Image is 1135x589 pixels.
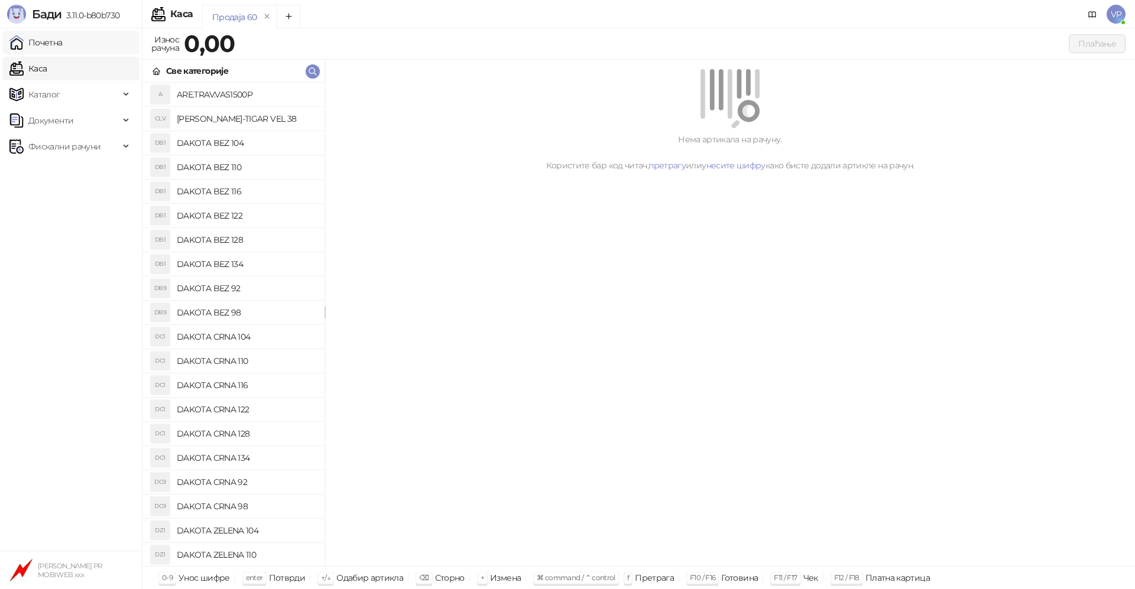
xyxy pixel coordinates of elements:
div: Измена [490,570,521,585]
h4: DAKOTA BEZ 122 [177,206,315,225]
div: DB9 [151,279,170,298]
h4: DAKOTA CRNA 92 [177,473,315,492]
div: Одабир артикла [336,570,403,585]
span: Бади [32,7,61,21]
button: Add tab [277,5,300,28]
div: DC1 [151,376,170,395]
div: grid [142,83,325,566]
h4: DAKOTA BEZ 128 [177,230,315,249]
span: + [481,573,484,582]
h4: DAKOTA CRNA 116 [177,376,315,395]
h4: DAKOTA BEZ 116 [177,182,315,201]
h4: DAKOTA CRNA 110 [177,352,315,370]
img: 64x64-companyLogo-f52d1d17-00df-41c0-b009-6f1db64e3900.jpeg [9,558,33,582]
div: DC9 [151,497,170,516]
a: Почетна [9,31,63,54]
span: VP [1107,5,1126,24]
span: ⌘ command / ⌃ control [537,573,615,582]
a: унесите шифру [702,160,766,171]
h4: ARE.TRAV.VAS1500P [177,85,315,104]
div: DB1 [151,134,170,152]
div: Износ рачуна [149,32,181,56]
div: DZ1 [151,545,170,564]
div: Продаја 60 [212,11,257,24]
div: Сторно [435,570,465,585]
span: F10 / F16 [690,573,715,582]
div: Унос шифре [179,570,230,585]
div: DC1 [151,352,170,370]
div: Све категорије [166,64,228,77]
div: Готовина [721,570,758,585]
div: Чек [803,570,818,585]
h4: DAKOTA BEZ 98 [177,303,315,322]
h4: DAKOTA ZELENA 110 [177,545,315,564]
div: DB1 [151,158,170,177]
div: CLV [151,109,170,128]
small: [PERSON_NAME] PR MOBIWEB xxx [38,562,102,579]
span: Каталог [28,83,60,106]
span: Документи [28,109,73,132]
span: 3.11.0-b80b730 [61,10,119,21]
div: DC9 [151,473,170,492]
div: DC1 [151,400,170,419]
div: A [151,85,170,104]
span: 0-9 [162,573,173,582]
h4: DAKOTA BEZ 110 [177,158,315,177]
div: DC1 [151,424,170,443]
img: Logo [7,5,26,24]
span: f [627,573,629,582]
h4: DAKOTA BEZ 92 [177,279,315,298]
div: DB1 [151,182,170,201]
button: remove [260,12,275,22]
a: Документација [1083,5,1102,24]
h4: DAKOTA ZELENA 104 [177,521,315,540]
div: Нема артикала на рачуну. Користите бар код читач, или како бисте додали артикле на рачун. [339,133,1121,172]
h4: DAKOTA BEZ 104 [177,134,315,152]
span: ⌫ [419,573,429,582]
div: DC1 [151,327,170,346]
div: Претрага [635,570,674,585]
div: DB9 [151,303,170,322]
div: DC1 [151,448,170,467]
h4: [PERSON_NAME]-TIGAR VEL 38 [177,109,315,128]
h4: DAKOTA CRNA 128 [177,424,315,443]
h4: DAKOTA CRNA 104 [177,327,315,346]
span: Фискални рачуни [28,135,100,158]
div: Платна картица [865,570,930,585]
span: F11 / F17 [774,573,797,582]
span: enter [246,573,263,582]
h4: DAKOTA CRNA 134 [177,448,315,467]
div: DZ1 [151,521,170,540]
div: Потврди [269,570,306,585]
div: DB1 [151,230,170,249]
h4: DAKOTA BEZ 134 [177,255,315,274]
a: претрагу [648,160,686,171]
div: DB1 [151,255,170,274]
strong: 0,00 [184,29,235,58]
h4: DAKOTA CRNA 98 [177,497,315,516]
span: F12 / F18 [834,573,860,582]
div: Каса [170,9,193,19]
span: ↑/↓ [321,573,330,582]
h4: DAKOTA CRNA 122 [177,400,315,419]
a: Каса [9,57,47,80]
button: Плаћање [1069,34,1126,53]
div: DB1 [151,206,170,225]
